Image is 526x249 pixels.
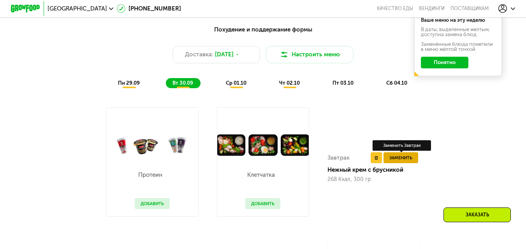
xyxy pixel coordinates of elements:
div: Завтрак [327,184,350,195]
span: Заменить [389,186,412,193]
a: [PHONE_NUMBER] [117,4,181,13]
span: чт 02.10 [279,80,300,86]
button: Понятно [421,57,468,68]
span: пн 29.09 [118,80,140,86]
button: Добавить [245,198,280,209]
a: Качество еды [377,6,413,12]
a: Вендинги [419,6,445,12]
div: Похудение и поддержание формы [47,25,479,34]
div: Нежный крем с брусникой [327,198,426,205]
div: В даты, выделенные желтым, доступна замена блюд. [421,27,495,37]
div: Заменённые блюда пометили в меню жёлтой точкой. [421,42,495,52]
span: [GEOGRAPHIC_DATA] [47,6,107,12]
span: вт 30.09 [172,80,193,86]
div: Ваше меню на эту неделю [421,17,495,23]
p: Протеин [135,172,166,178]
div: 268 Ккал, 300 гр [327,208,420,214]
div: Заказать [443,207,511,222]
button: Настроить меню [266,46,354,63]
span: Доставка: [185,50,213,59]
span: сб 04.10 [386,80,407,86]
span: ср 01.10 [226,80,246,86]
button: Заменить [384,184,418,195]
div: Заменить Завтрак [373,172,431,182]
div: поставщикам [450,6,489,12]
span: пт 03.10 [332,80,354,86]
p: Клетчатка [245,172,277,178]
span: [DATE] [215,50,234,59]
button: Добавить [135,198,170,209]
